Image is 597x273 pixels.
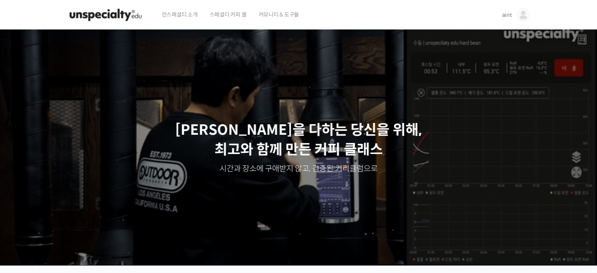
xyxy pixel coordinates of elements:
[25,220,29,226] span: 홈
[121,220,131,226] span: 설정
[101,208,151,227] a: 설정
[72,220,81,226] span: 대화
[2,208,52,227] a: 홈
[8,163,590,174] p: 시간과 장소에 구애받지 않고, 검증된 커리큘럼으로
[8,120,590,160] p: [PERSON_NAME]을 다하는 당신을 위해, 최고와 함께 만든 커피 클래스
[502,11,512,18] span: aint
[52,208,101,227] a: 대화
